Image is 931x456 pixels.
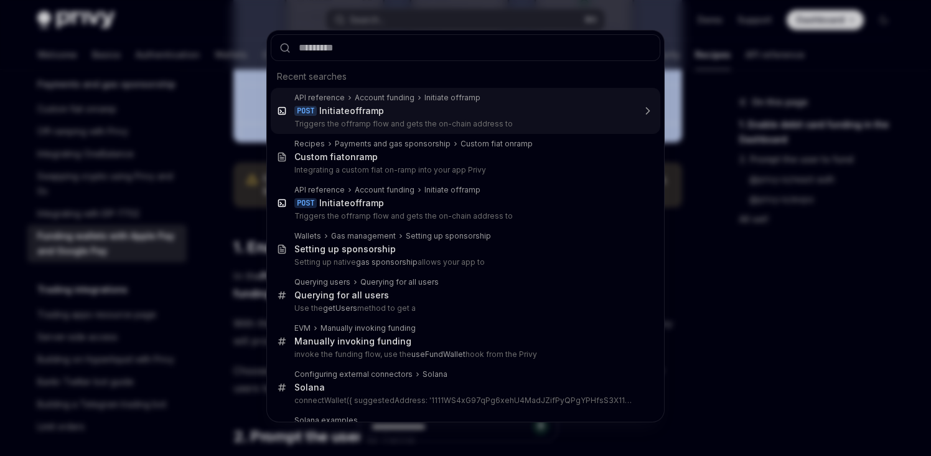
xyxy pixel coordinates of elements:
[350,105,384,116] b: offramp
[319,105,384,116] div: Initiate
[356,257,418,267] b: gas sponsorship
[355,93,414,103] div: Account funding
[294,416,358,425] div: Solana examples
[294,303,634,313] p: Use the method to get a
[294,165,634,175] p: Integrating a custom fiat on-ramp into your app Privy
[294,198,317,208] div: POST
[294,93,345,103] div: API reference
[294,336,411,347] div: Manually invoking funding
[411,349,465,359] b: useFundWallet
[406,231,491,241] div: Setting up sponsorship
[423,369,447,379] div: Solana
[294,139,325,149] div: Recipes
[294,244,396,255] div: Setting up sponsorship
[294,151,378,163] div: Custom fiat
[294,106,317,116] div: POST
[320,323,416,333] div: Manually invoking funding
[294,211,634,221] p: Triggers the offramp flow and gets the on-chain address to
[294,382,325,393] div: Solana
[424,93,480,103] div: Initiate offramp
[294,349,634,359] p: invoke the funding flow, use the hook from the Privy
[294,369,413,379] div: Configuring external connectors
[323,303,357,313] b: getUsers
[345,151,378,162] b: onramp
[331,231,396,241] div: Gas management
[277,70,347,83] span: Recent searches
[294,231,321,241] div: Wallets
[335,139,451,149] div: Payments and gas sponsorship
[294,277,350,287] div: Querying users
[424,185,480,195] div: Initiate offramp
[294,119,634,129] p: Triggers the offramp flow and gets the on-chain address to
[461,139,533,149] div: Custom fiat onramp
[319,197,384,209] div: Initiate
[294,323,311,333] div: EVM
[360,277,439,287] div: Querying for all users
[355,185,414,195] div: Account funding
[294,185,345,195] div: API reference
[294,257,634,267] p: Setting up native allows your app to
[350,197,384,208] b: offramp
[294,396,634,406] p: connectWallet({ suggestedAddress: '1111WS4xG97qPg6xehU4MadJZifPyQPgYPHfsS3X1111', walletList: [
[294,290,389,301] div: Querying for all users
